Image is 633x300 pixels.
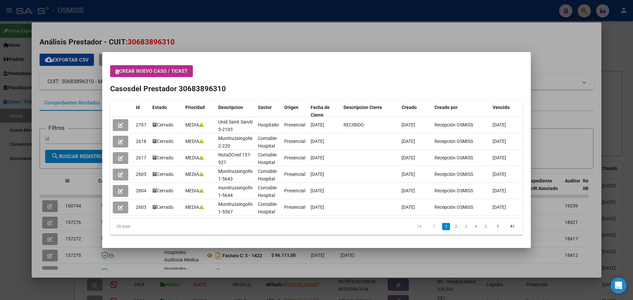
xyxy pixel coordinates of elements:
span: Contable-Hospital [258,152,278,165]
span: Creado por [435,105,458,110]
span: Contable-Hospital [258,202,278,214]
span: [DATE] [311,122,324,127]
span: del Prestador 30683896310 [131,84,226,93]
span: [DATE] [493,172,506,177]
span: 2603 [136,205,146,210]
a: go to last page [506,223,519,230]
span: NotaDCred 157-927 [218,152,251,165]
span: [DATE] [493,122,506,127]
span: [DATE] [311,139,324,144]
a: 1 [442,223,450,230]
li: page 1 [441,221,451,232]
span: [DATE] [493,205,506,210]
span: Presencial [284,155,305,160]
span: [DATE] [402,172,415,177]
a: go to first page [413,223,426,230]
span: MEDIA [185,155,204,160]
datatable-header-cell: Id [133,100,150,122]
span: Contable-Hospital [258,169,278,181]
span: Cerrado [152,188,173,193]
a: 3 [462,223,470,230]
span: Vencido [493,105,510,110]
span: Estado [152,105,167,110]
span: Cerrado [152,205,173,210]
li: page 4 [471,221,481,232]
span: MEDIA [185,122,204,127]
span: Presencial [284,139,305,144]
h2: Casos [110,83,523,95]
li: page 3 [461,221,471,232]
span: [DATE] [402,122,415,127]
span: [DATE] [402,155,415,160]
span: 2617 [136,155,146,160]
span: Recepción OSMISS [435,172,473,177]
datatable-header-cell: Origen [282,100,308,122]
datatable-header-cell: Fecha de Cierre [308,100,341,122]
a: 4 [472,223,480,230]
span: Recepción OSMISS [435,139,473,144]
button: Crear nuevo caso / ticket [110,65,193,77]
span: Presencial [284,172,305,177]
span: MEDIA [185,205,204,210]
span: Hospitales [258,122,280,127]
datatable-header-cell: Creado [399,100,432,122]
span: Recepción OSMISS [435,188,473,193]
span: Creado [402,105,417,110]
span: [DATE] [493,139,506,144]
span: RECIBIDO [344,122,364,127]
span: MEDIA [185,172,204,177]
span: [DATE] [311,155,324,160]
a: 2 [452,223,460,230]
span: Cerrado [152,122,173,127]
span: 2618 [136,139,146,144]
span: MuniItuzaingoRec 1-5643 [218,169,256,181]
span: MuniItuzaingoRec 1-5567 [218,202,256,214]
datatable-header-cell: Estado [150,100,183,122]
datatable-header-cell: Prioridad [183,100,216,122]
datatable-header-cell: Descripcion Cierre [341,100,399,122]
span: muniItuzaingoRec 1-5644 [218,185,256,198]
span: Descripcion Cierre [344,105,382,110]
span: 2767 [136,122,146,127]
li: page 5 [481,221,491,232]
datatable-header-cell: Sector [255,100,282,122]
li: page 2 [451,221,461,232]
span: Recepción OSMISS [435,205,473,210]
span: [DATE] [493,155,506,160]
span: Crear nuevo caso / ticket [115,68,188,74]
div: Open Intercom Messenger [611,278,626,293]
datatable-header-cell: Vencido [490,100,523,122]
span: Contable-Hospital [258,185,278,198]
span: Presencial [284,122,305,127]
span: [DATE] [311,172,324,177]
span: Cerrado [152,172,173,177]
span: MEDIA [185,139,204,144]
span: [DATE] [402,139,415,144]
span: Recepción OSMISS [435,155,473,160]
span: Id [136,105,140,110]
span: Presencial [284,188,305,193]
span: Presencial [284,205,305,210]
span: Descripcion [218,105,243,110]
span: [DATE] [311,188,324,193]
span: [DATE] [402,205,415,210]
span: 2605 [136,172,146,177]
span: Recepción OSMISS [435,122,473,127]
datatable-header-cell: Creado por [432,100,490,122]
span: Unid.Sanit.SanAlbertoFact 5-2103 [218,119,273,132]
span: Prioridad [185,105,205,110]
a: go to previous page [428,223,440,230]
span: [DATE] [493,188,506,193]
a: go to next page [492,223,504,230]
span: [DATE] [311,205,324,210]
span: 2604 [136,188,146,193]
div: 29 total [110,218,192,235]
span: Origen [284,105,298,110]
span: Sector [258,105,272,110]
a: 5 [482,223,490,230]
span: [DATE] [402,188,415,193]
span: MEDIA [185,188,204,193]
datatable-header-cell: Descripcion [216,100,255,122]
span: Fecha de Cierre [311,105,330,118]
span: MuniItuzaingoNotaDCred 2-220 [218,136,271,149]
